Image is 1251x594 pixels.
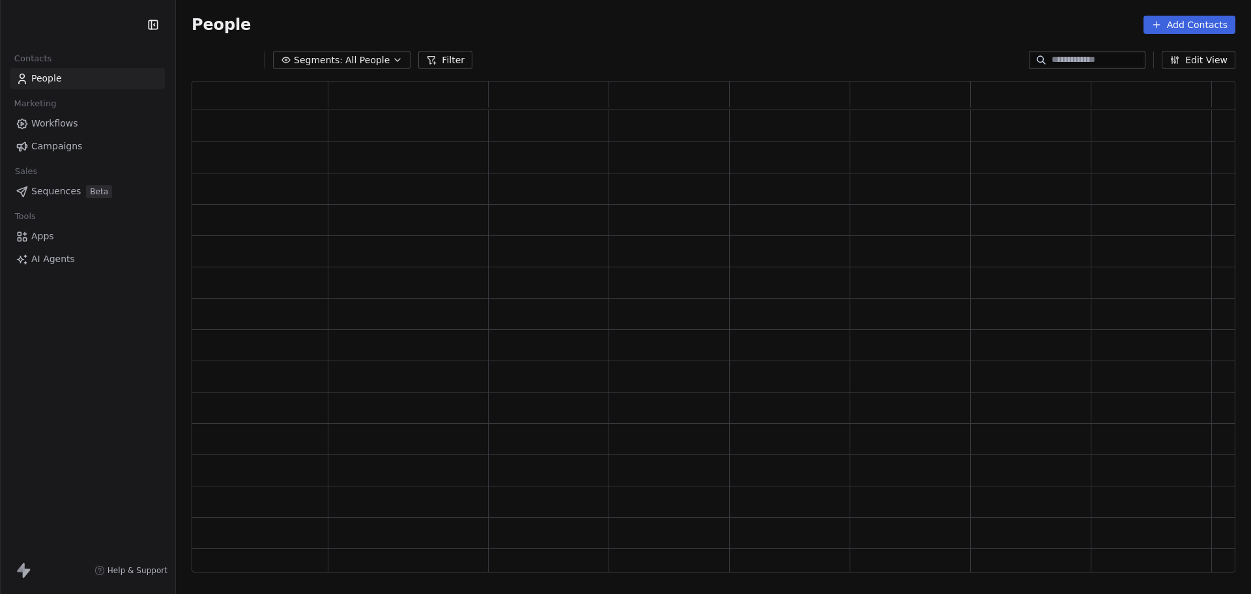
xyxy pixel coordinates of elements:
button: Add Contacts [1143,16,1235,34]
span: Segments: [294,53,343,67]
button: Edit View [1162,51,1235,69]
span: People [31,72,62,85]
span: AI Agents [31,252,75,266]
a: SequencesBeta [10,181,165,202]
span: Tools [9,207,41,226]
span: Workflows [31,117,78,130]
a: People [10,68,165,89]
a: Campaigns [10,136,165,157]
span: Marketing [8,94,62,113]
span: Help & Support [108,565,167,576]
span: All People [345,53,390,67]
button: Filter [418,51,472,69]
a: AI Agents [10,248,165,270]
span: Beta [86,185,112,198]
a: Apps [10,226,165,247]
a: Help & Support [94,565,167,576]
span: Campaigns [31,140,82,153]
span: Apps [31,230,54,243]
span: Sequences [31,185,81,198]
span: Sales [9,162,43,181]
span: Contacts [8,49,57,68]
span: People [192,15,251,35]
a: Workflows [10,113,165,134]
